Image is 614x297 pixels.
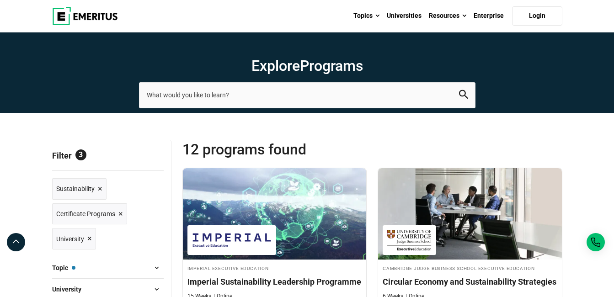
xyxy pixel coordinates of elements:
[378,168,562,260] img: Circular Economy and Sustainability Strategies | Online Business Management Course
[139,82,475,108] input: search-page
[187,276,362,287] h4: Imperial Sustainability Leadership Programme
[383,276,557,287] h4: Circular Economy and Sustainability Strategies
[139,57,475,75] h1: Explore
[512,6,562,26] a: Login
[52,263,75,273] span: Topic
[135,151,164,163] a: Reset all
[56,209,115,219] span: Certificate Programs
[52,261,164,275] button: Topic
[98,182,102,196] span: ×
[52,228,96,249] a: University ×
[459,90,468,101] button: search
[182,140,373,159] span: 12 Programs found
[52,178,107,200] a: Sustainability ×
[459,92,468,101] a: search
[383,264,557,272] h4: Cambridge Judge Business School Executive Education
[56,184,95,194] span: Sustainability
[56,234,84,244] span: University
[187,264,362,272] h4: Imperial Executive Education
[118,207,123,221] span: ×
[75,149,86,160] span: 3
[387,230,432,250] img: Cambridge Judge Business School Executive Education
[52,140,164,170] p: Filter
[87,232,92,245] span: ×
[183,168,367,260] img: Imperial Sustainability Leadership Programme | Online Leadership Course
[52,284,89,294] span: University
[192,230,272,250] img: Imperial Executive Education
[52,282,164,296] button: University
[52,203,127,225] a: Certificate Programs ×
[300,57,363,74] span: Programs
